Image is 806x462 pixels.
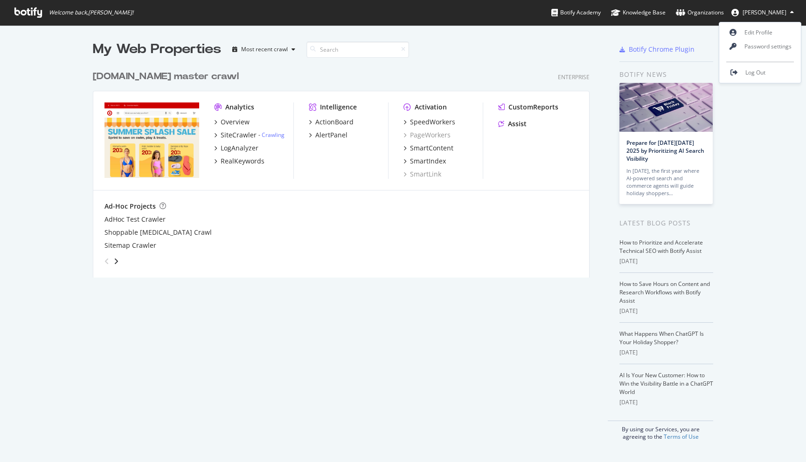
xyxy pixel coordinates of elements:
[214,143,258,153] a: LogAnalyzer
[558,73,590,81] div: Enterprise
[508,102,558,112] div: CustomReports
[619,307,713,315] div: [DATE]
[221,130,257,140] div: SiteCrawler
[49,9,133,16] span: Welcome back, [PERSON_NAME] !
[214,130,285,140] a: SiteCrawler- Crawling
[229,42,299,57] button: Most recent crawl
[608,421,713,441] div: By using our Services, you are agreeing to the
[309,117,354,127] a: ActionBoard
[262,131,285,139] a: Crawling
[403,156,446,166] a: SmartIndex
[619,371,713,396] a: AI Is Your New Customer: How to Win the Visibility Battle in a ChatGPT World
[101,254,113,269] div: angle-left
[93,40,221,59] div: My Web Properties
[508,119,527,129] div: Assist
[403,143,453,153] a: SmartContent
[93,59,597,278] div: grid
[315,117,354,127] div: ActionBoard
[619,83,713,132] img: Prepare for Black Friday 2025 by Prioritizing AI Search Visibility
[225,102,254,112] div: Analytics
[498,119,527,129] a: Assist
[743,8,786,16] span: Vedant Mahalle
[410,143,453,153] div: SmartContent
[551,8,601,17] div: Botify Academy
[403,170,441,179] a: SmartLink
[315,130,347,140] div: AlertPanel
[104,215,166,224] a: AdHoc Test Crawler
[93,70,239,83] div: [DOMAIN_NAME] master crawl
[619,257,713,265] div: [DATE]
[664,433,699,441] a: Terms of Use
[619,218,713,228] div: Latest Blog Posts
[241,47,288,52] div: Most recent crawl
[93,70,243,83] a: [DOMAIN_NAME] master crawl
[619,398,713,407] div: [DATE]
[214,117,250,127] a: Overview
[719,66,801,80] a: Log Out
[221,117,250,127] div: Overview
[309,130,347,140] a: AlertPanel
[104,241,156,250] a: Sitemap Crawler
[619,238,703,255] a: How to Prioritize and Accelerate Technical SEO with Botify Assist
[719,26,801,40] a: Edit Profile
[415,102,447,112] div: Activation
[745,68,765,76] span: Log Out
[113,257,119,266] div: angle-right
[626,139,704,163] a: Prepare for [DATE][DATE] 2025 by Prioritizing AI Search Visibility
[410,156,446,166] div: SmartIndex
[676,8,724,17] div: Organizations
[306,41,409,58] input: Search
[221,143,258,153] div: LogAnalyzer
[724,5,801,20] button: [PERSON_NAME]
[221,156,264,166] div: RealKeywords
[619,330,704,346] a: What Happens When ChatGPT Is Your Holiday Shopper?
[619,45,695,54] a: Botify Chrome Plugin
[619,280,710,305] a: How to Save Hours on Content and Research Workflows with Botify Assist
[619,69,713,80] div: Botify news
[104,202,156,211] div: Ad-Hoc Projects
[258,131,285,139] div: -
[611,8,666,17] div: Knowledge Base
[719,40,801,54] a: Password settings
[214,156,264,166] a: RealKeywords
[498,102,558,112] a: CustomReports
[629,45,695,54] div: Botify Chrome Plugin
[104,228,212,237] a: Shoppable [MEDICAL_DATA] Crawl
[104,102,199,178] img: www.target.com
[410,117,455,127] div: SpeedWorkers
[626,167,706,197] div: In [DATE], the first year where AI-powered search and commerce agents will guide holiday shoppers…
[320,102,357,112] div: Intelligence
[403,130,451,140] a: PageWorkers
[403,117,455,127] a: SpeedWorkers
[619,348,713,357] div: [DATE]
